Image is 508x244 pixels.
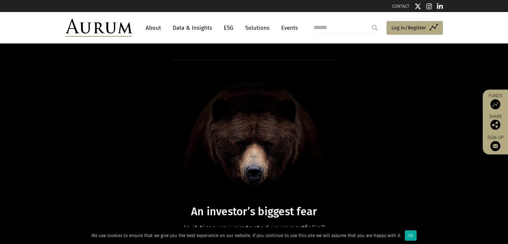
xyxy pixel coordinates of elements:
img: Share this post [490,120,500,130]
img: Aurum [65,19,132,37]
a: CONTACT [392,4,409,9]
a: About [142,22,164,34]
a: ESG [220,22,237,34]
input: Submit [368,21,381,34]
img: Twitter icon [414,3,421,10]
span: Log in/Register [391,24,426,32]
a: Events [278,22,298,34]
div: Ok [405,230,416,241]
img: Access Funds [490,99,500,109]
div: Share [486,114,505,130]
a: Funds [486,93,505,109]
img: Sign up to our newsletter [490,141,500,151]
a: Sign up [486,135,505,151]
img: Instagram icon [426,3,432,10]
h1: An investor’s biggest fear [125,205,383,218]
a: Data & Insights [169,22,215,34]
a: Log in/Register [386,21,443,35]
p: Is it time you protected your portfolio? [125,222,383,235]
a: Solutions [242,22,273,34]
img: Linkedin icon [437,3,443,10]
